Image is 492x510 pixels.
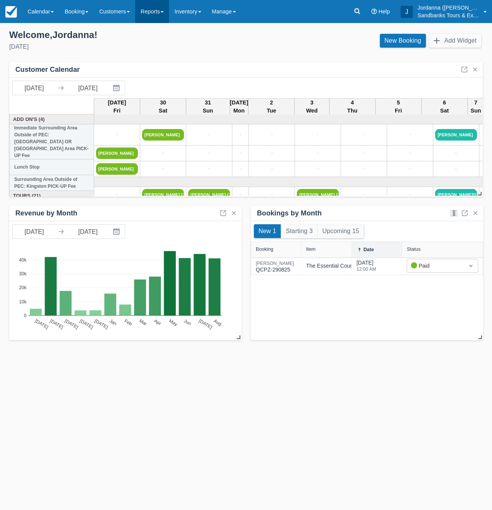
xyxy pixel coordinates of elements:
a: [PERSON_NAME][GEOGRAPHIC_DATA] (7) [435,189,477,200]
th: Surrounding Area Outside of PEC: Kingston PICK-UP Fee [10,175,94,191]
a: Tours (21) [12,192,92,199]
div: Customer Calendar [15,65,80,74]
th: 2 Tue [248,98,295,115]
th: Immediate Surrounding Area Outside of PEC: [GEOGRAPHIC_DATA] OR [GEOGRAPHIC_DATA] Area PICK-UP Fee [10,124,94,159]
a: + [142,149,184,157]
a: [PERSON_NAME] (2) [142,189,184,200]
a: + [234,165,247,173]
a: + [435,165,477,173]
a: + [96,191,138,199]
a: + [435,149,477,157]
a: + [389,165,431,173]
div: [DATE] [356,259,376,276]
th: 3 Wed [295,98,330,115]
span: Help [378,8,390,15]
th: 7 Sun [467,98,484,115]
a: + [188,131,230,139]
a: [PERSON_NAME] [96,147,138,159]
button: Upcoming 15 [318,224,364,238]
a: + [389,131,431,139]
a: + [234,191,247,199]
input: Start Date [13,225,56,238]
a: + [96,131,138,139]
th: 4 Thu [329,98,375,115]
span: Dropdown icon [467,262,475,270]
div: The Essential County Wine Tour [306,262,383,270]
a: [PERSON_NAME] (2) [297,189,339,200]
div: Date [363,247,374,252]
th: 30 Sat [140,98,186,115]
img: checkfront-main-nav-mini-logo.png [5,6,17,18]
th: 6 Sat [421,98,467,115]
th: [DATE] Mon [230,98,248,115]
a: [PERSON_NAME] (2) [188,189,230,200]
div: 12:00 AM [356,267,376,272]
button: Interact with the calendar and add the check-in date for your trip. [109,81,125,95]
div: Bookings by Month [257,209,322,218]
a: + [251,131,293,139]
a: + [297,131,339,139]
button: Interact with the calendar and add the check-in date for your trip. [109,225,125,238]
a: [PERSON_NAME] [435,129,477,141]
div: Status [407,247,421,252]
div: Item [306,247,316,252]
a: + [389,149,431,157]
div: J [401,6,413,18]
div: Paid [411,262,460,270]
p: Jordanna ([PERSON_NAME].[PERSON_NAME]) [417,4,479,12]
p: Sandbanks Tours & Experiences [417,12,479,19]
a: + [188,149,230,157]
button: New 1 [254,224,281,238]
input: End Date [66,81,109,95]
th: 31 Sun [186,98,230,115]
div: [PERSON_NAME] [256,261,294,266]
a: Add On's (4) [12,116,92,123]
th: Lunch Stop [10,159,94,175]
a: + [251,149,293,157]
a: + [343,191,385,199]
a: [PERSON_NAME] [142,129,184,141]
input: End Date [66,225,109,238]
a: + [234,149,247,157]
div: Booking [256,247,273,252]
a: + [343,149,385,157]
a: [PERSON_NAME] [96,163,138,175]
a: + [343,131,385,139]
th: [DATE] Fri [94,98,140,115]
a: + [343,165,385,173]
input: Start Date [13,81,56,95]
button: Add Widget [429,34,481,48]
a: + [297,165,339,173]
a: + [234,131,247,139]
a: [PERSON_NAME] QCPZ-290825 [256,264,294,268]
div: Revenue by Month [15,209,77,218]
a: + [297,149,339,157]
a: + [188,165,230,173]
a: + [251,191,293,199]
i: Help [371,9,377,14]
a: New Booking [380,34,426,48]
div: Welcome , Jordanna ! [9,29,240,41]
a: + [389,191,431,199]
div: [DATE] [9,42,240,51]
button: Starting 3 [281,224,317,238]
div: QCPZ-290825 [256,261,294,274]
a: + [142,165,184,173]
th: 5 Fri [375,98,421,115]
a: + [251,165,293,173]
